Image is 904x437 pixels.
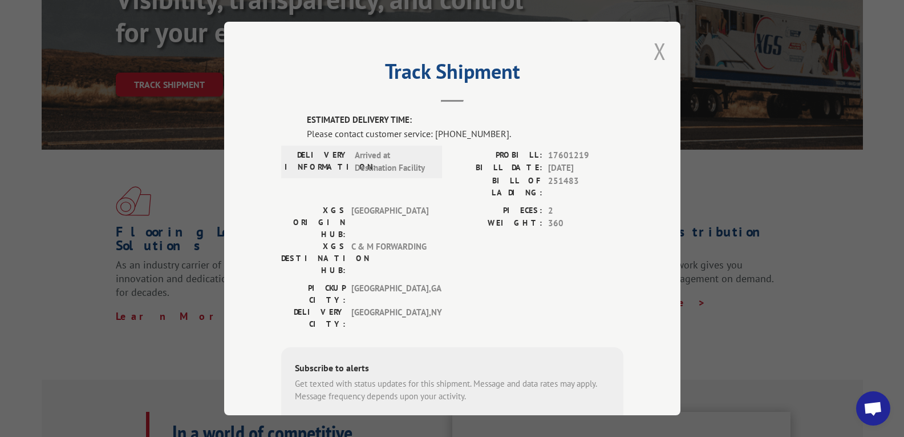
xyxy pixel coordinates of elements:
[281,306,346,330] label: DELIVERY CITY:
[548,149,623,162] span: 17601219
[856,391,890,426] div: Open chat
[452,175,542,199] label: BILL OF LADING:
[548,162,623,175] span: [DATE]
[548,205,623,218] span: 2
[295,378,610,403] div: Get texted with status updates for this shipment. Message and data rates may apply. Message frequ...
[452,162,542,175] label: BILL DATE:
[281,63,623,85] h2: Track Shipment
[548,175,623,199] span: 251483
[281,205,346,240] label: XGS ORIGIN HUB:
[295,361,610,378] div: Subscribe to alerts
[351,282,428,306] span: [GEOGRAPHIC_DATA] , GA
[548,217,623,230] span: 360
[351,205,428,240] span: [GEOGRAPHIC_DATA]
[307,114,623,127] label: ESTIMATED DELIVERY TIME:
[281,282,346,306] label: PICKUP CITY:
[351,306,428,330] span: [GEOGRAPHIC_DATA] , NY
[281,240,346,276] label: XGS DESTINATION HUB:
[307,127,623,141] div: Please contact customer service: [PHONE_NUMBER].
[452,205,542,218] label: PIECES:
[452,217,542,230] label: WEIGHT:
[285,149,349,175] label: DELIVERY INFORMATION:
[654,36,666,66] button: Close modal
[351,240,428,276] span: C & M FORWARDING
[452,149,542,162] label: PROBILL:
[355,149,432,175] span: Arrived at Destination Facility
